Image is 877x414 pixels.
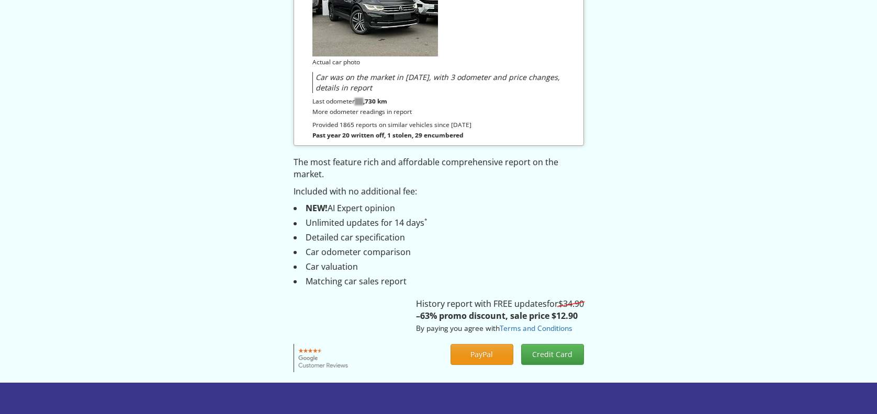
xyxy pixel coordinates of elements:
li: Car odometer comparison [294,246,584,258]
p: Included with no additional fee: [294,186,584,198]
li: Unlimited updates for 14 days [294,217,584,229]
small: Actual car photo [312,57,360,66]
div: Car was on the market in [DATE], with 3 odometer and price changes, details in report [312,72,576,93]
small: By paying you agree with [416,323,572,333]
li: AI Expert opinion [294,202,584,214]
strong: –63% promo discount, sale price $12.90 [416,310,578,321]
small: Last odometer More odometer readings in report [312,97,412,116]
p: The most feature rich and affordable comprehensive report on the market. [294,156,584,180]
li: Matching car sales report [294,275,584,287]
button: PayPal [451,344,513,365]
s: $34.90 [558,298,584,309]
li: Detailed car specification [294,232,584,244]
span: for [547,298,584,309]
small: Provided 1865 reports on similar vehicles since [DATE] [312,120,471,129]
li: Car valuation [294,261,584,273]
strong: ,730 km [355,97,388,105]
strong: Past year 20 written off, 1 stolen, 29 encumbered [312,131,464,139]
p: History report with FREE updates [416,298,584,334]
span: ██ [355,97,364,105]
a: Terms and Conditions [500,323,572,333]
button: Credit Card [521,344,584,365]
img: Google customer reviews [294,344,354,372]
strong: NEW! [306,202,328,214]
